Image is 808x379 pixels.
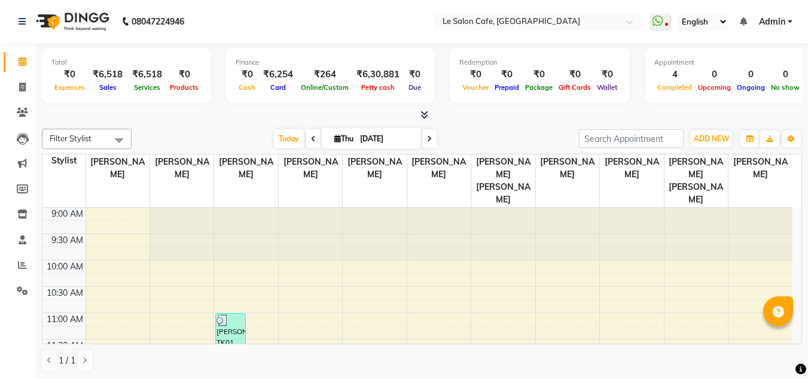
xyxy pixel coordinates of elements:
[522,83,556,92] span: Package
[131,83,163,92] span: Services
[236,83,258,92] span: Cash
[768,68,803,81] div: 0
[267,83,289,92] span: Card
[768,83,803,92] span: No show
[298,68,352,81] div: ₹264
[258,68,298,81] div: ₹6,254
[31,5,112,38] img: logo
[167,83,202,92] span: Products
[664,154,728,207] span: [PERSON_NAME] [PERSON_NAME]
[694,134,729,143] span: ADD NEW
[44,339,86,352] div: 11:30 AM
[96,83,120,92] span: Sales
[356,130,416,148] input: 2025-09-04
[407,154,471,182] span: [PERSON_NAME]
[695,83,734,92] span: Upcoming
[44,313,86,326] div: 11:00 AM
[734,83,768,92] span: Ongoing
[579,129,684,148] input: Search Appointment
[691,131,732,147] button: ADD NEW
[654,57,803,68] div: Appointment
[556,68,594,81] div: ₹0
[42,154,86,167] div: Stylist
[51,57,202,68] div: Total
[654,68,695,81] div: 4
[594,83,620,92] span: Wallet
[758,331,796,367] iframe: chat widget
[50,134,92,143] span: Filter Stylist
[150,154,214,182] span: [PERSON_NAME]
[274,129,304,148] span: Today
[88,68,127,81] div: ₹6,518
[492,83,522,92] span: Prepaid
[298,83,352,92] span: Online/Custom
[86,154,150,182] span: [PERSON_NAME]
[594,68,620,81] div: ₹0
[49,234,86,247] div: 9:30 AM
[405,83,424,92] span: Due
[51,68,88,81] div: ₹0
[492,68,522,81] div: ₹0
[216,314,245,365] div: [PERSON_NAME], TK01, 11:00 AM-12:00 PM, Premium Wax - Full Legs (₹800),Premium Wax - Under Arms (...
[44,287,86,299] div: 10:30 AM
[44,260,86,273] div: 10:00 AM
[459,83,492,92] span: Voucher
[459,57,620,68] div: Redemption
[236,57,425,68] div: Finance
[167,68,202,81] div: ₹0
[471,154,535,207] span: [PERSON_NAME] [PERSON_NAME]
[522,68,556,81] div: ₹0
[343,154,406,182] span: [PERSON_NAME]
[214,154,278,182] span: [PERSON_NAME]
[404,68,425,81] div: ₹0
[132,5,184,38] b: 08047224946
[358,83,398,92] span: Petty cash
[331,134,356,143] span: Thu
[600,154,663,182] span: [PERSON_NAME]
[695,68,734,81] div: 0
[51,83,88,92] span: Expenses
[127,68,167,81] div: ₹6,518
[49,208,86,220] div: 9:00 AM
[236,68,258,81] div: ₹0
[536,154,599,182] span: [PERSON_NAME]
[459,68,492,81] div: ₹0
[59,354,75,367] span: 1 / 1
[654,83,695,92] span: Completed
[556,83,594,92] span: Gift Cards
[759,16,785,28] span: Admin
[279,154,342,182] span: [PERSON_NAME]
[728,154,792,182] span: [PERSON_NAME]
[734,68,768,81] div: 0
[352,68,404,81] div: ₹6,30,881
